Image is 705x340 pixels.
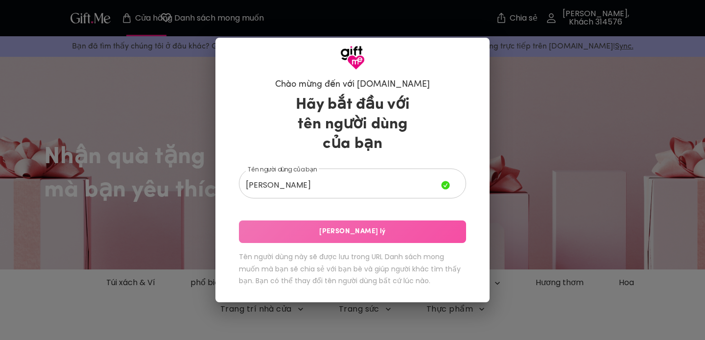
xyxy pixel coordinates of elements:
img: Logo GiftMe [340,46,365,70]
font: Tên người dùng này sẽ được lưu trong URL Danh sách mong muốn mà bạn sẽ chia sẻ với bạn bè và giúp... [239,252,461,286]
button: [PERSON_NAME] lý [239,220,466,243]
font: Hãy bắt đầu với tên người dùng của bạn [296,97,410,152]
input: Tên người dùng của bạn [239,171,441,198]
font: [PERSON_NAME] lý [319,228,385,235]
font: Chào mừng đến với [DOMAIN_NAME] [275,80,430,89]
